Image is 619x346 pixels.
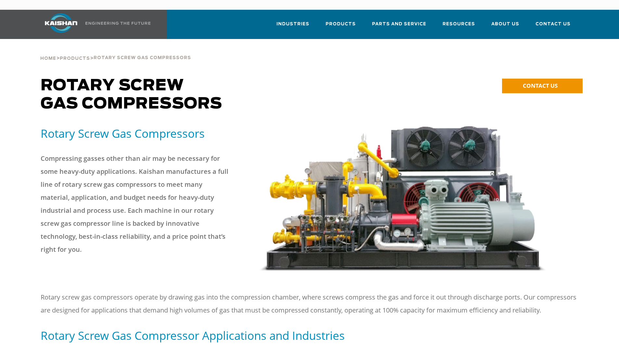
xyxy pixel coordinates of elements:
div: > > [40,39,191,64]
a: Resources [443,16,475,38]
a: Products [326,16,356,38]
a: Home [40,55,56,61]
span: Contact Us [535,20,571,28]
h5: Rotary Screw Gas Compressor Applications and Industries [41,328,579,343]
span: Products [326,20,356,28]
a: Industries [277,16,309,38]
a: About Us [491,16,519,38]
a: CONTACT US [502,79,583,93]
span: Industries [277,20,309,28]
span: Products [60,57,90,61]
span: Resources [443,20,475,28]
span: Home [40,57,56,61]
a: Parts and Service [372,16,426,38]
a: Products [60,55,90,61]
p: Rotary screw gas compressors operate by drawing gas into the compression chamber, where screws co... [41,291,579,317]
h5: Rotary Screw Gas Compressors [41,126,251,141]
img: kaishan logo [37,13,85,33]
span: About Us [491,20,519,28]
a: Contact Us [535,16,571,38]
span: CONTACT US [523,82,558,89]
img: machine [259,126,547,271]
span: Parts and Service [372,20,426,28]
p: Compressing gasses other than air may be necessary for some heavy-duty applications. Kaishan manu... [41,152,229,256]
img: Engineering the future [85,22,150,25]
span: Rotary Screw Gas Compressors [94,56,191,60]
a: Kaishan USA [37,10,152,39]
span: Rotary Screw Gas Compressors [41,78,222,112]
